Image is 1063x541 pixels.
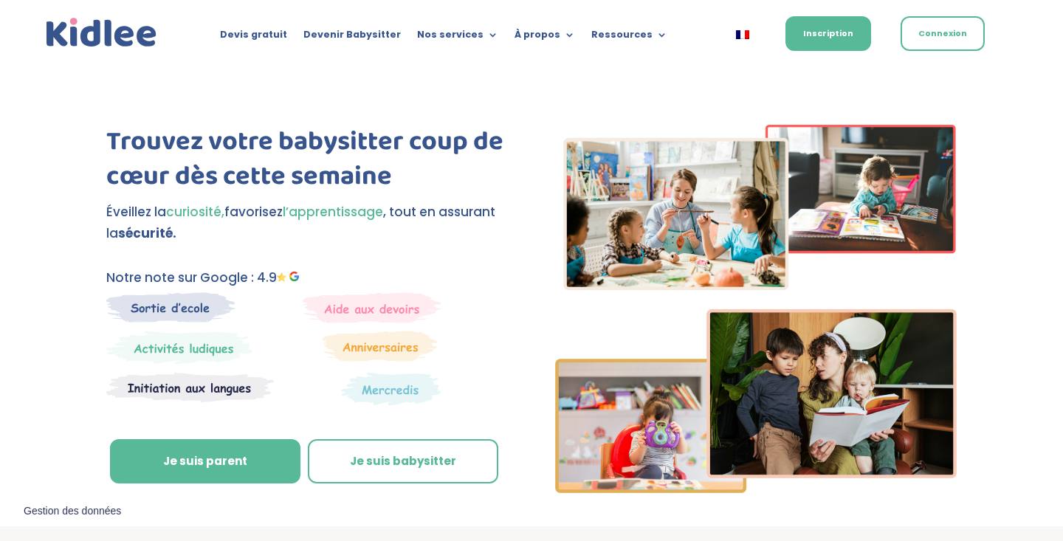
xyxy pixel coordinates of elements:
[555,125,957,493] img: Imgs-2
[785,16,871,51] a: Inscription
[43,15,160,51] img: logo_kidlee_bleu
[901,16,985,51] a: Connexion
[43,15,160,51] a: Kidlee Logo
[341,372,441,406] img: Thematique
[323,331,438,362] img: Anniversaire
[166,203,224,221] span: curiosité,
[106,201,508,244] p: Éveillez la favorisez , tout en assurant la
[220,30,287,46] a: Devis gratuit
[24,505,121,518] span: Gestion des données
[591,30,667,46] a: Ressources
[106,267,508,289] p: Notre note sur Google : 4.9
[303,292,441,323] img: weekends
[736,30,749,39] img: Français
[308,439,498,483] a: Je suis babysitter
[15,496,130,527] button: Gestion des données
[515,30,575,46] a: À propos
[106,292,235,323] img: Sortie decole
[283,203,383,221] span: l’apprentissage
[417,30,498,46] a: Nos services
[303,30,401,46] a: Devenir Babysitter
[110,439,300,483] a: Je suis parent
[106,125,508,201] h1: Trouvez votre babysitter coup de cœur dès cette semaine
[106,372,274,403] img: Atelier thematique
[118,224,176,242] strong: sécurité.
[106,331,252,365] img: Mercredi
